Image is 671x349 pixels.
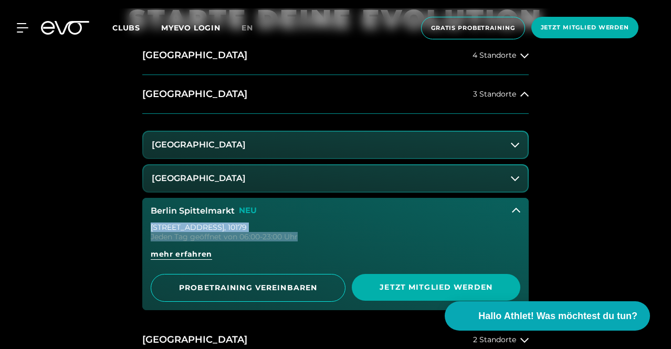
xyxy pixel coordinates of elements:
button: [GEOGRAPHIC_DATA] [143,132,528,158]
span: Jetzt Mitglied werden [541,23,629,32]
a: Gratis Probetraining [418,17,528,39]
span: en [242,23,253,33]
h2: [GEOGRAPHIC_DATA] [142,88,247,101]
button: Hallo Athlet! Was möchtest du tun? [445,301,650,331]
a: MYEVO LOGIN [161,23,221,33]
a: Jetzt Mitglied werden [352,274,520,302]
button: [GEOGRAPHIC_DATA]3 Standorte [142,75,529,114]
span: PROBETRAINING VEREINBAREN [164,282,332,293]
button: Berlin SpittelmarktNEU [142,198,529,224]
button: [GEOGRAPHIC_DATA] [143,165,528,192]
a: mehr erfahren [151,249,520,268]
span: 3 Standorte [473,90,516,98]
span: 4 Standorte [473,51,516,59]
div: Jeden Tag geöffnet von 06:00-23:00 Uhr [151,233,520,240]
a: en [242,22,266,34]
h3: [GEOGRAPHIC_DATA] [152,174,246,183]
div: [STREET_ADDRESS] , 10179 [151,224,520,231]
h2: [GEOGRAPHIC_DATA] [142,333,247,346]
span: mehr erfahren [151,249,212,260]
span: 2 Standorte [473,336,516,344]
span: Gratis Probetraining [431,24,515,33]
h3: Berlin Spittelmarkt [151,206,235,216]
p: NEU [239,206,257,215]
a: Jetzt Mitglied werden [528,17,642,39]
h3: [GEOGRAPHIC_DATA] [152,140,246,150]
span: Hallo Athlet! Was möchtest du tun? [478,309,637,323]
span: Jetzt Mitglied werden [364,282,508,293]
span: Clubs [112,23,140,33]
a: PROBETRAINING VEREINBAREN [151,274,345,302]
a: Clubs [112,23,161,33]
